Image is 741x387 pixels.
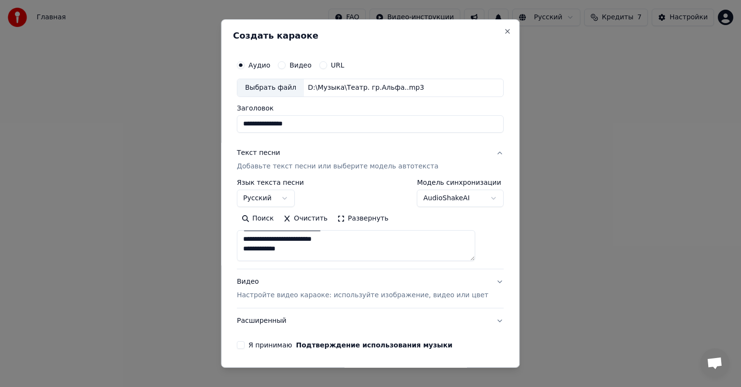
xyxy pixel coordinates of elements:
label: Аудио [248,62,270,69]
button: Развернуть [332,211,393,226]
div: Выбрать файл [237,79,304,97]
div: D:\Музыка\Театр. гр.Альфа..mp3 [304,83,428,93]
div: Видео [237,277,488,300]
button: Я принимаю [296,342,453,348]
button: Поиск [237,211,278,226]
label: Заголовок [237,105,504,111]
div: Текст песниДобавьте текст песни или выберите модель автотекста [237,179,504,269]
label: Язык текста песни [237,179,304,186]
div: Текст песни [237,148,280,158]
label: Модель синхронизации [417,179,504,186]
button: Текст песниДобавьте текст песни или выберите модель автотекста [237,140,504,179]
p: Добавьте текст песни или выберите модель автотекста [237,162,439,171]
p: Настройте видео караоке: используйте изображение, видео или цвет [237,290,488,300]
button: ВидеоНастройте видео караоке: используйте изображение, видео или цвет [237,269,504,308]
button: Расширенный [237,308,504,333]
label: Я принимаю [248,342,453,348]
label: Видео [289,62,312,69]
h2: Создать караоке [233,31,508,40]
label: URL [331,62,344,69]
button: Очистить [279,211,333,226]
